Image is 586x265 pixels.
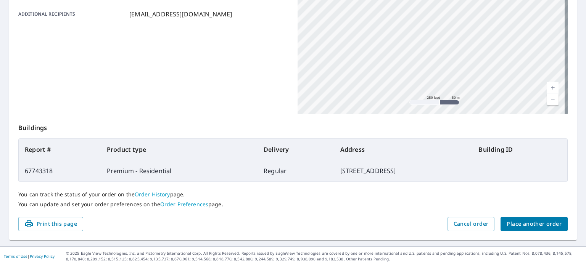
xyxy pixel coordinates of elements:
[135,191,170,198] a: Order History
[334,160,473,181] td: [STREET_ADDRESS]
[18,201,568,208] p: You can update and set your order preferences on the page.
[258,160,334,181] td: Regular
[101,160,258,181] td: Premium - Residential
[30,254,55,259] a: Privacy Policy
[334,139,473,160] th: Address
[101,139,258,160] th: Product type
[258,139,334,160] th: Delivery
[18,10,126,19] p: Additional recipients
[4,254,27,259] a: Terms of Use
[448,217,495,231] button: Cancel order
[129,10,232,19] p: [EMAIL_ADDRESS][DOMAIN_NAME]
[160,201,208,208] a: Order Preferences
[501,217,568,231] button: Place another order
[454,219,489,229] span: Cancel order
[18,114,568,138] p: Buildings
[547,93,559,105] a: Current Level 17, Zoom Out
[66,251,582,262] p: © 2025 Eagle View Technologies, Inc. and Pictometry International Corp. All Rights Reserved. Repo...
[507,219,562,229] span: Place another order
[19,160,101,181] td: 67743318
[18,191,568,198] p: You can track the status of your order on the page.
[472,139,567,160] th: Building ID
[4,254,55,259] p: |
[547,82,559,93] a: Current Level 17, Zoom In
[19,139,101,160] th: Report #
[24,219,77,229] span: Print this page
[18,217,83,231] button: Print this page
